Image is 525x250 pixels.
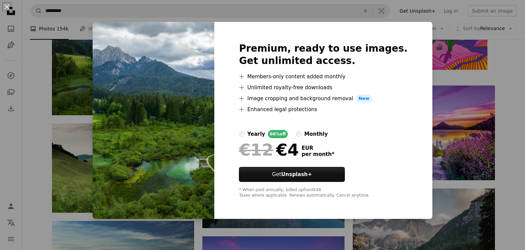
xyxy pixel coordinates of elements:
span: per month * [301,151,334,157]
img: premium_photo-1666863909125-3a01f038e71f [93,22,214,219]
div: yearly [247,130,265,138]
input: yearly66%off [239,131,244,137]
li: Enhanced legal protections [239,105,407,114]
h2: Premium, ready to use images. Get unlimited access. [239,42,407,67]
span: New [356,94,372,103]
div: €4 [239,141,299,159]
li: Unlimited royalty-free downloads [239,83,407,92]
strong: Unsplash+ [281,171,312,177]
span: €12 [239,141,273,159]
input: monthly [296,131,301,137]
div: 66% off [268,130,288,138]
li: Members-only content added monthly [239,73,407,81]
span: EUR [301,145,334,151]
li: Image cropping and background removal [239,94,407,103]
div: * When paid annually, billed upfront €48 Taxes where applicable. Renews automatically. Cancel any... [239,187,407,198]
div: monthly [304,130,328,138]
button: GetUnsplash+ [239,167,345,182]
